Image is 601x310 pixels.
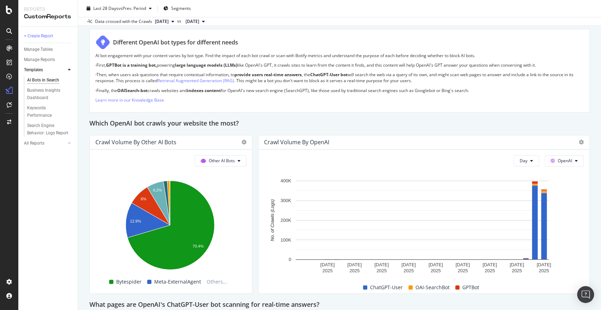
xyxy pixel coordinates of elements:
[187,87,221,93] strong: indexes content
[175,62,237,68] strong: large language models (LLMs)
[155,18,169,25] span: 2025 Aug. 13th
[161,3,194,14] button: Segments
[84,3,155,14] button: Last 28 DaysvsPrev. Period
[483,262,497,267] text: [DATE]
[24,46,73,53] a: Manage Tables
[27,104,73,119] a: Keywords Performance
[89,135,252,294] div: Crawl Volume by Other AI BotsOther AI BotsA chart.BytespiderMeta-ExternalAgentOthers...
[157,78,234,84] a: Retrieval Augmented Generation (RAG)
[95,72,96,78] strong: ·
[177,18,183,24] span: vs
[130,219,141,223] text: 12.9%
[113,38,238,47] div: Different OpenAI bot types for different needs
[281,178,292,183] text: 400K
[401,262,416,267] text: [DATE]
[456,262,470,267] text: [DATE]
[27,77,59,84] div: AI Bots in Search
[537,262,551,267] text: [DATE]
[95,87,584,93] p: Finally, the crawls websites and for OpenAI's new search engine (SearchGPT), like those used by t...
[347,262,362,267] text: [DATE]
[95,97,164,103] a: Learn more in our Knowledge Base
[95,177,244,276] svg: A chart.
[95,87,96,93] strong: ·
[24,56,55,63] div: Manage Reports
[95,18,152,25] div: Data crossed with the Crawls
[95,62,584,68] p: First, powering like OpenAI's GPT, it crawls sites to learn from the content it finds, and this c...
[152,17,177,26] button: [DATE]
[27,104,67,119] div: Keywords Performance
[270,199,275,241] text: No. of Crawls (Logs)
[183,17,208,26] button: [DATE]
[95,53,584,59] p: AI bot engagement with your content varies by bot type. Find the impact of each bot crawl or scan...
[234,72,302,78] strong: provide users real-time answers
[186,18,199,25] span: 2025 Jul. 16th
[117,87,148,93] strong: OAISearch-bot
[458,268,468,273] text: 2025
[95,72,584,84] p: Then, when users ask questions that require contextual information, to , the will search the web ...
[95,139,176,146] div: Crawl Volume by Other AI Bots
[95,62,96,68] strong: ·
[374,262,389,267] text: [DATE]
[370,283,403,292] span: ChatGPT-User
[154,278,201,286] span: Meta-ExternalAgent
[27,77,73,84] a: AI Bots in Search
[24,140,66,147] a: All Reports
[485,268,495,273] text: 2025
[27,87,68,102] div: Business Insights Dashboard
[116,278,142,286] span: Bytespider
[27,87,73,102] a: Business Insights Dashboard
[264,177,580,276] svg: A chart.
[509,262,524,267] text: [DATE]
[577,286,594,303] div: Open Intercom Messenger
[195,155,246,166] button: Other AI Bots
[89,29,590,113] div: Different OpenAI bot types for different needsAI bot engagement with your content varies by bot t...
[310,72,348,78] strong: ChatGPT-User bot
[106,62,157,68] strong: GPTBot is a training bot,
[171,5,191,11] span: Segments
[264,139,329,146] div: Crawl Volume by OpenAI
[462,283,479,292] span: GPTBot
[281,237,292,242] text: 100K
[403,268,414,273] text: 2025
[376,268,387,273] text: 2025
[281,218,292,223] text: 200K
[153,188,162,192] text: 6.2%
[209,158,235,164] span: Other AI Bots
[193,244,204,248] text: 70.4%
[320,262,335,267] text: [DATE]
[24,66,66,74] a: Templates
[558,158,572,164] span: OpenAI
[27,122,73,137] a: Search Engine Behavior: Logs Report
[24,13,72,21] div: CustomReports
[428,262,443,267] text: [DATE]
[323,268,333,273] text: 2025
[281,198,292,203] text: 300K
[415,283,450,292] span: OAI-SearchBot
[24,32,73,40] a: + Create Report
[89,118,590,129] div: Which OpenAI bot crawls your website the most?
[349,268,359,273] text: 2025
[24,6,72,13] div: Reports
[539,268,549,273] text: 2025
[520,158,527,164] span: Day
[24,66,43,74] div: Templates
[24,56,73,63] a: Manage Reports
[93,5,118,11] span: Last 28 Days
[24,32,53,40] div: + Create Report
[141,197,146,201] text: 8%
[512,268,522,273] text: 2025
[89,118,239,129] h2: Which OpenAI bot crawls your website the most?
[431,268,441,273] text: 2025
[289,257,291,262] text: 0
[27,122,69,137] div: Search Engine Behavior: Logs Report
[258,135,590,294] div: Crawl Volume by OpenAIDayOpenAIA chart.ChatGPT-UserOAI-SearchBotGPTBot
[24,140,44,147] div: All Reports
[204,278,230,286] span: Others...
[514,155,539,166] button: Day
[24,46,53,53] div: Manage Tables
[118,5,146,11] span: vs Prev. Period
[545,155,584,166] button: OpenAI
